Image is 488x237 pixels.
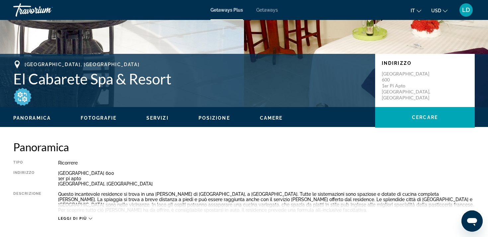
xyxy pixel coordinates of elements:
[81,115,117,121] button: Fotografie
[13,115,51,121] button: Panoramica
[146,115,169,121] button: Servizi
[210,7,243,13] a: Getaways Plus
[13,160,41,166] div: Tipo
[457,3,475,17] button: User Menu
[461,210,483,232] iframe: Кнопка запуска окна обмена сообщениями
[431,8,441,13] span: USD
[13,191,41,213] div: Descrizione
[260,115,283,121] button: Camere
[13,87,32,106] img: weeks_O.png
[375,107,475,128] button: Cercare
[13,171,41,186] div: Indirizzo
[382,60,468,66] p: Indirizzo
[412,115,438,120] span: Cercare
[411,6,421,15] button: Change language
[25,62,139,67] span: [GEOGRAPHIC_DATA], [GEOGRAPHIC_DATA]
[58,216,87,221] span: Leggi di più
[58,171,475,186] div: [GEOGRAPHIC_DATA] 600 1er pi apto [GEOGRAPHIC_DATA], [GEOGRAPHIC_DATA]
[382,71,435,101] p: [GEOGRAPHIC_DATA] 600 1er pi apto [GEOGRAPHIC_DATA], [GEOGRAPHIC_DATA]
[58,191,475,213] div: Questo incantevole residence si trova in una [PERSON_NAME] di [GEOGRAPHIC_DATA], a [GEOGRAPHIC_DA...
[58,160,475,166] div: Ricorrere
[256,7,278,13] a: Getaways
[462,7,470,13] span: LD
[13,1,80,19] a: Travorium
[13,70,368,87] h1: El Cabarete Spa & Resort
[13,140,475,154] h2: Panoramica
[411,8,415,13] span: it
[199,115,230,121] button: Posizione
[431,6,447,15] button: Change currency
[58,216,92,221] button: Leggi di più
